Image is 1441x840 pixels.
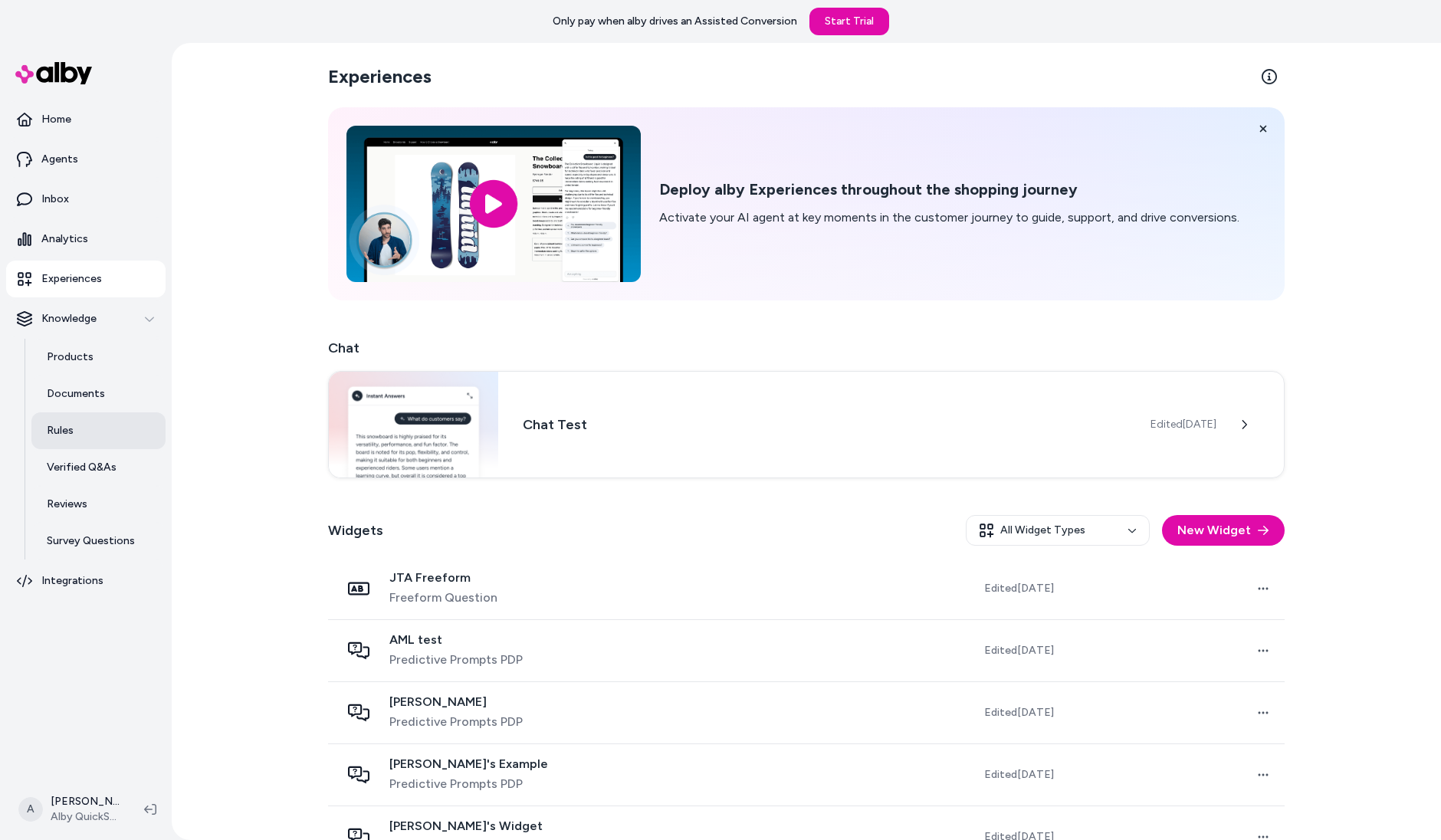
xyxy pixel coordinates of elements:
[1162,515,1285,546] button: New Widget
[47,460,117,475] p: Verified Q&As
[389,756,548,772] span: [PERSON_NAME]'s Example
[31,412,166,449] a: Rules
[389,651,523,669] span: Predictive Prompts PDP
[329,372,498,477] img: Chat widget
[389,775,548,793] span: Predictive Prompts PDP
[328,337,1285,359] h2: Chat
[9,785,132,834] button: A[PERSON_NAME]Alby QuickStart Store
[6,181,166,218] a: Inbox
[389,589,497,607] span: Freeform Question
[553,14,797,29] p: Only pay when alby drives an Assisted Conversion
[31,523,166,559] a: Survey Questions
[659,208,1239,227] p: Activate your AI agent at key moments in the customer journey to guide, support, and drive conver...
[1151,417,1216,432] span: Edited [DATE]
[47,497,87,512] p: Reviews
[51,809,120,825] span: Alby QuickStart Store
[984,581,1054,596] span: Edited [DATE]
[966,515,1150,546] button: All Widget Types
[47,533,135,549] p: Survey Questions
[15,62,92,84] img: alby Logo
[328,520,383,541] h2: Widgets
[389,632,523,648] span: AML test
[18,797,43,822] span: A
[31,449,166,486] a: Verified Q&As
[389,570,497,586] span: JTA Freeform
[523,414,1126,435] h3: Chat Test
[41,271,102,287] p: Experiences
[41,112,71,127] p: Home
[328,371,1285,478] a: Chat widgetChat TestEdited[DATE]
[41,192,69,207] p: Inbox
[31,486,166,523] a: Reviews
[389,694,523,710] span: [PERSON_NAME]
[984,705,1054,720] span: Edited [DATE]
[6,261,166,297] a: Experiences
[47,386,105,402] p: Documents
[6,221,166,258] a: Analytics
[389,713,523,731] span: Predictive Prompts PDP
[6,141,166,178] a: Agents
[328,64,432,89] h2: Experiences
[31,376,166,412] a: Documents
[6,300,166,337] button: Knowledge
[41,231,88,247] p: Analytics
[6,563,166,599] a: Integrations
[6,101,166,138] a: Home
[31,339,166,376] a: Products
[809,8,889,35] a: Start Trial
[41,152,78,167] p: Agents
[51,794,120,809] p: [PERSON_NAME]
[984,643,1054,658] span: Edited [DATE]
[389,819,543,834] span: [PERSON_NAME]'s Widget
[659,180,1239,199] h2: Deploy alby Experiences throughout the shopping journey
[41,311,97,326] p: Knowledge
[984,767,1054,783] span: Edited [DATE]
[41,573,103,589] p: Integrations
[47,349,94,365] p: Products
[47,423,74,438] p: Rules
